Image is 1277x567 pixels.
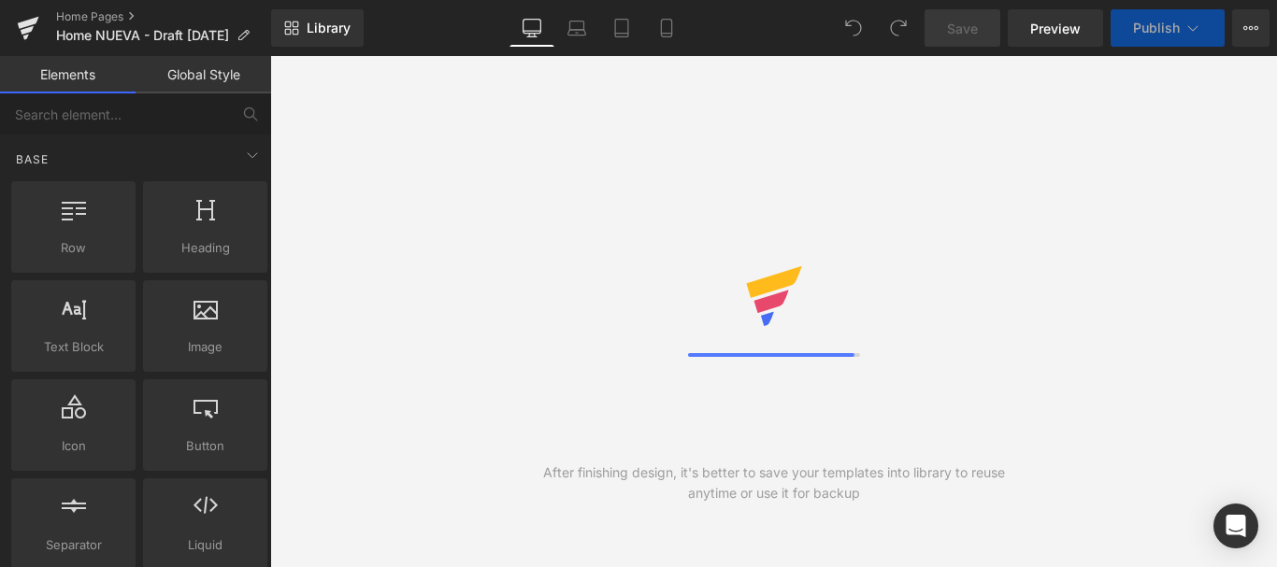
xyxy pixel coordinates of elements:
[644,9,689,47] a: Mobile
[1111,9,1225,47] button: Publish
[17,436,130,456] span: Icon
[307,20,351,36] span: Library
[56,28,229,43] span: Home NUEVA - Draft [DATE]
[522,462,1026,503] div: After finishing design, it's better to save your templates into library to reuse anytime or use i...
[149,238,262,258] span: Heading
[149,436,262,456] span: Button
[17,337,130,357] span: Text Block
[136,56,271,93] a: Global Style
[947,19,978,38] span: Save
[17,535,130,555] span: Separator
[56,9,271,24] a: Home Pages
[149,535,262,555] span: Liquid
[1213,503,1258,548] div: Open Intercom Messenger
[1232,9,1270,47] button: More
[149,337,262,357] span: Image
[271,9,364,47] a: New Library
[14,150,50,168] span: Base
[509,9,554,47] a: Desktop
[835,9,872,47] button: Undo
[1008,9,1103,47] a: Preview
[599,9,644,47] a: Tablet
[554,9,599,47] a: Laptop
[1133,21,1180,35] span: Publish
[1030,19,1081,38] span: Preview
[17,238,130,258] span: Row
[880,9,917,47] button: Redo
